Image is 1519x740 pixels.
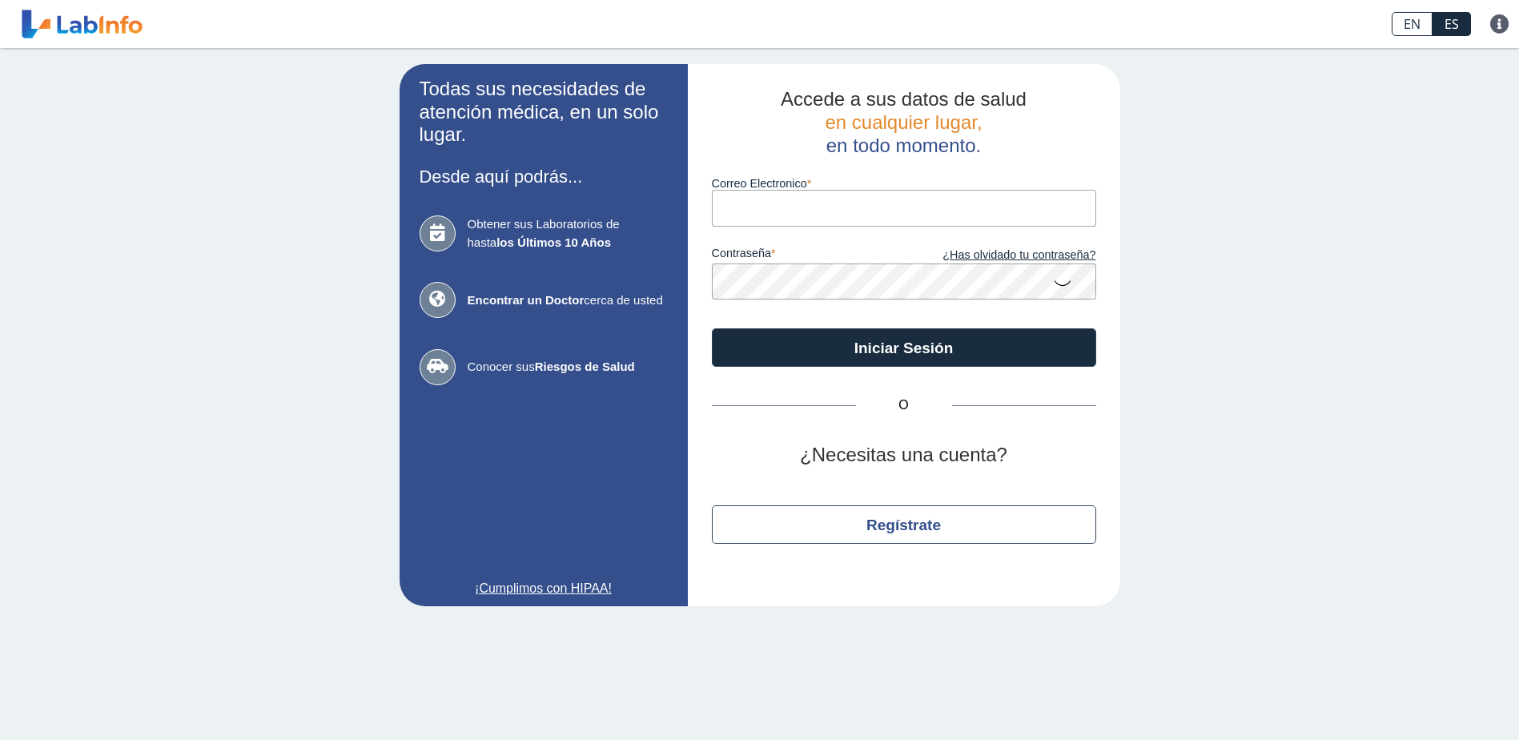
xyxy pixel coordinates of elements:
[1433,12,1471,36] a: ES
[496,235,611,249] b: los Últimos 10 Años
[1392,12,1433,36] a: EN
[904,247,1096,264] a: ¿Has olvidado tu contraseña?
[468,293,585,307] b: Encontrar un Doctor
[712,177,1096,190] label: Correo Electronico
[420,78,668,147] h2: Todas sus necesidades de atención médica, en un solo lugar.
[712,505,1096,544] button: Regístrate
[856,396,952,415] span: O
[420,167,668,187] h3: Desde aquí podrás...
[825,111,982,133] span: en cualquier lugar,
[468,215,668,251] span: Obtener sus Laboratorios de hasta
[826,135,981,156] span: en todo momento.
[712,444,1096,467] h2: ¿Necesitas una cuenta?
[468,292,668,310] span: cerca de usted
[781,88,1027,110] span: Accede a sus datos de salud
[712,247,904,264] label: contraseña
[420,579,668,598] a: ¡Cumplimos con HIPAA!
[712,328,1096,367] button: Iniciar Sesión
[535,360,635,373] b: Riesgos de Salud
[468,358,668,376] span: Conocer sus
